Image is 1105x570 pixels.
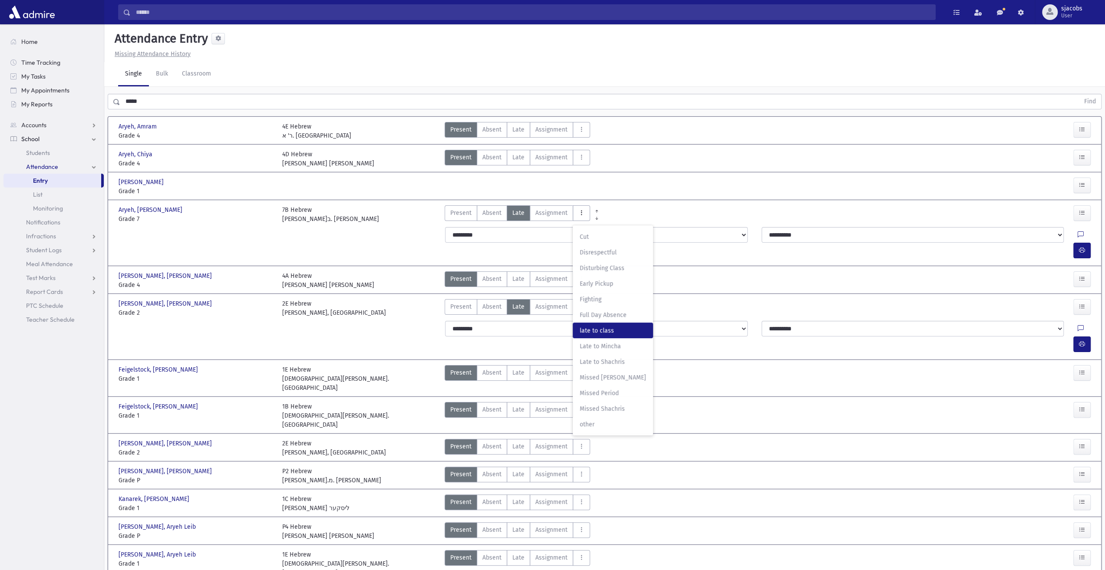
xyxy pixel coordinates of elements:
span: [PERSON_NAME], [PERSON_NAME] [119,271,214,280]
span: Present [450,525,472,534]
span: Missed Shachris [580,404,646,413]
span: Student Logs [26,246,62,254]
span: Grade 1 [119,187,274,196]
span: Absent [482,208,501,217]
div: P2 Hebrew [PERSON_NAME].מ. [PERSON_NAME] [282,467,381,485]
div: AttTypes [445,439,590,457]
a: Entry [3,174,101,188]
span: Absent [482,498,501,507]
span: Late to Mincha [580,342,646,351]
span: Absent [482,553,501,562]
span: Absent [482,302,501,311]
span: Absent [482,405,501,414]
a: Single [118,62,149,86]
div: AttTypes [445,402,590,429]
span: Present [450,125,472,134]
span: Grade 1 [119,504,274,513]
span: Late [512,553,524,562]
span: Assignment [535,368,567,377]
span: [PERSON_NAME], [PERSON_NAME] [119,299,214,308]
span: Assignment [535,442,567,451]
span: Meal Attendance [26,260,73,268]
span: Assignment [535,208,567,217]
a: Meal Attendance [3,257,104,271]
a: My Tasks [3,69,104,83]
a: Infractions [3,229,104,243]
span: other [580,420,646,429]
a: Accounts [3,118,104,132]
span: Assignment [535,153,567,162]
span: Present [450,553,472,562]
div: AttTypes [445,205,590,224]
input: Search [131,4,935,20]
span: Late [512,498,524,507]
a: Missing Attendance History [111,50,191,58]
span: Time Tracking [21,59,60,66]
span: Infractions [26,232,56,240]
span: Grade P [119,531,274,540]
span: [PERSON_NAME] [119,178,165,187]
span: Present [450,153,472,162]
a: Attendance [3,160,104,174]
span: Monitoring [33,204,63,212]
span: late to class [580,326,646,335]
span: Present [450,208,472,217]
a: My Reports [3,97,104,111]
span: My Reports [21,100,53,108]
span: Absent [482,525,501,534]
span: Aryeh, Chiya [119,150,154,159]
div: AttTypes [445,494,590,513]
div: 7B Hebrew [PERSON_NAME]ב. [PERSON_NAME] [282,205,379,224]
span: School [21,135,40,143]
span: Grade 2 [119,448,274,457]
span: Home [21,38,38,46]
span: Absent [482,125,501,134]
span: Present [450,302,472,311]
span: Kanarek, [PERSON_NAME] [119,494,191,504]
span: List [33,191,43,198]
span: Grade 4 [119,159,274,168]
span: Late [512,125,524,134]
span: Grade 1 [119,411,274,420]
h5: Attendance Entry [111,31,208,46]
span: My Tasks [21,72,46,80]
span: Assignment [535,498,567,507]
a: Classroom [175,62,218,86]
div: P4 Hebrew [PERSON_NAME] [PERSON_NAME] [282,522,374,540]
span: Present [450,368,472,377]
span: Entry [33,177,48,185]
a: Time Tracking [3,56,104,69]
span: Cut [580,232,646,241]
div: 1C Hebrew [PERSON_NAME] ליסקער [282,494,350,513]
span: Feigelstock, [PERSON_NAME] [119,365,200,374]
span: Teacher Schedule [26,316,75,323]
span: Assignment [535,125,567,134]
span: [PERSON_NAME], [PERSON_NAME] [119,467,214,476]
span: Present [450,442,472,451]
span: Grade 7 [119,214,274,224]
span: Present [450,274,472,283]
a: School [3,132,104,146]
span: User [1061,12,1082,19]
span: Absent [482,274,501,283]
span: Present [450,498,472,507]
div: AttTypes [445,122,590,140]
span: [PERSON_NAME], Aryeh Leib [119,522,198,531]
div: AttTypes [445,299,590,317]
img: AdmirePro [7,3,57,21]
a: My Appointments [3,83,104,97]
span: Absent [482,470,501,479]
a: Test Marks [3,271,104,285]
span: Aryeh, Amram [119,122,158,131]
div: 1B Hebrew [DEMOGRAPHIC_DATA][PERSON_NAME]. [GEOGRAPHIC_DATA] [282,402,437,429]
span: Late [512,274,524,283]
span: Full Day Absence [580,310,646,320]
div: 1E Hebrew [DEMOGRAPHIC_DATA][PERSON_NAME]. [GEOGRAPHIC_DATA] [282,365,437,392]
div: AttTypes [445,271,590,290]
span: Attendance [26,163,58,171]
div: AttTypes [445,150,590,168]
span: Accounts [21,121,46,129]
a: PTC Schedule [3,299,104,313]
a: Home [3,35,104,49]
span: Fighting [580,295,646,304]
